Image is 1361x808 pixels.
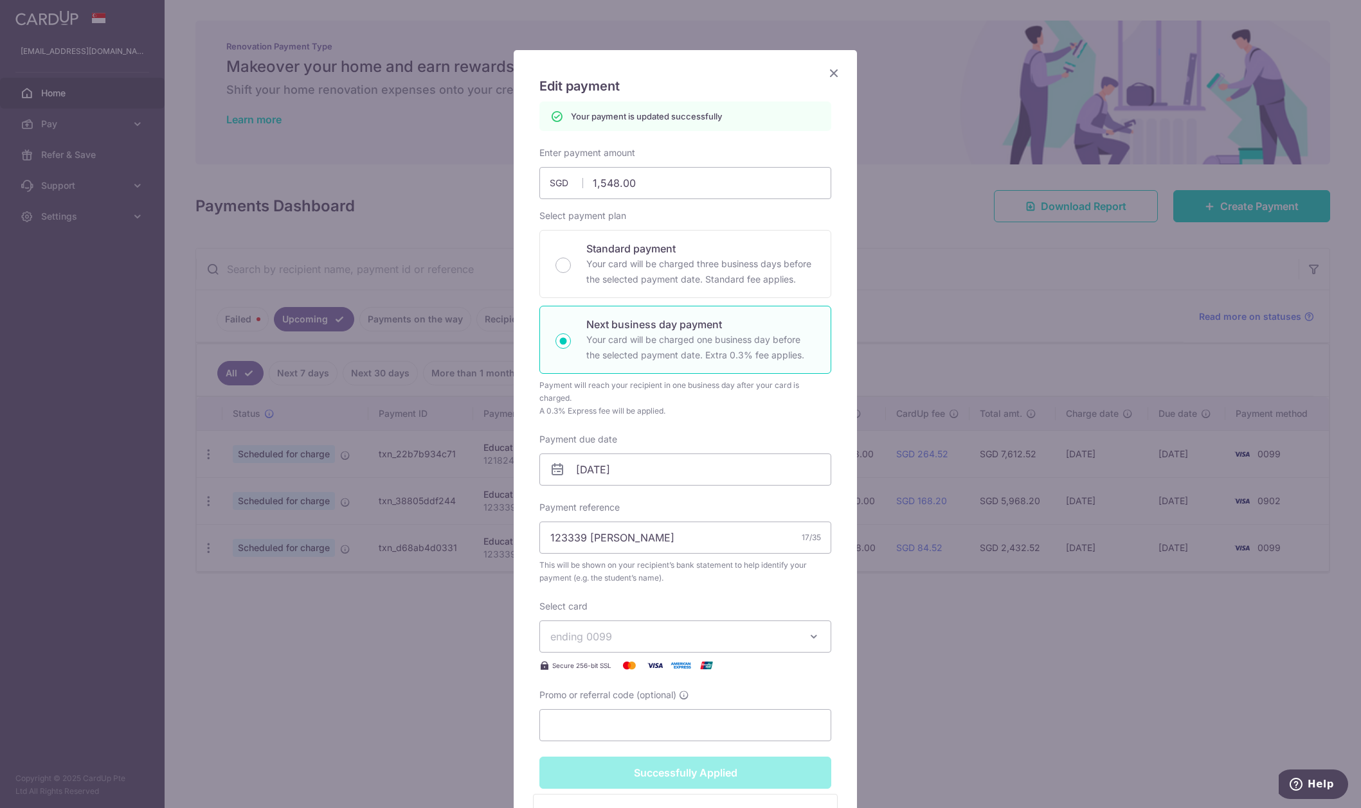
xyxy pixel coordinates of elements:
[552,660,611,671] span: Secure 256-bit SSL
[539,76,831,96] h5: Edit payment
[539,146,635,159] label: Enter payment amount
[571,110,722,123] p: Your payment is updated successfully
[826,66,842,81] button: Close
[550,177,583,189] span: SGD
[539,405,831,417] div: A 0.3% Express fee will be applied.
[539,501,620,514] label: Payment reference
[539,559,831,584] span: This will be shown on your recipient’s bank statement to help identify your payment (e.g. the stu...
[586,332,815,363] p: Your card will be charged one business day before the selected payment date. Extra 0.3% fee applies.
[539,433,617,446] label: Payment due date
[586,241,815,256] p: Standard payment
[539,620,831,653] button: ending 0099
[668,658,694,673] img: American Express
[802,531,821,544] div: 17/35
[642,658,668,673] img: Visa
[539,453,831,486] input: DD / MM / YYYY
[539,379,831,405] div: Payment will reach your recipient in one business day after your card is charged.
[539,600,588,613] label: Select card
[586,317,815,332] p: Next business day payment
[539,689,676,701] span: Promo or referral code (optional)
[694,658,719,673] img: UnionPay
[539,209,626,222] label: Select payment plan
[586,256,815,287] p: Your card will be charged three business days before the selected payment date. Standard fee appl...
[539,167,831,199] input: 0.00
[617,658,642,673] img: Mastercard
[1279,769,1348,802] iframe: Opens a widget where you can find more information
[550,630,612,643] span: ending 0099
